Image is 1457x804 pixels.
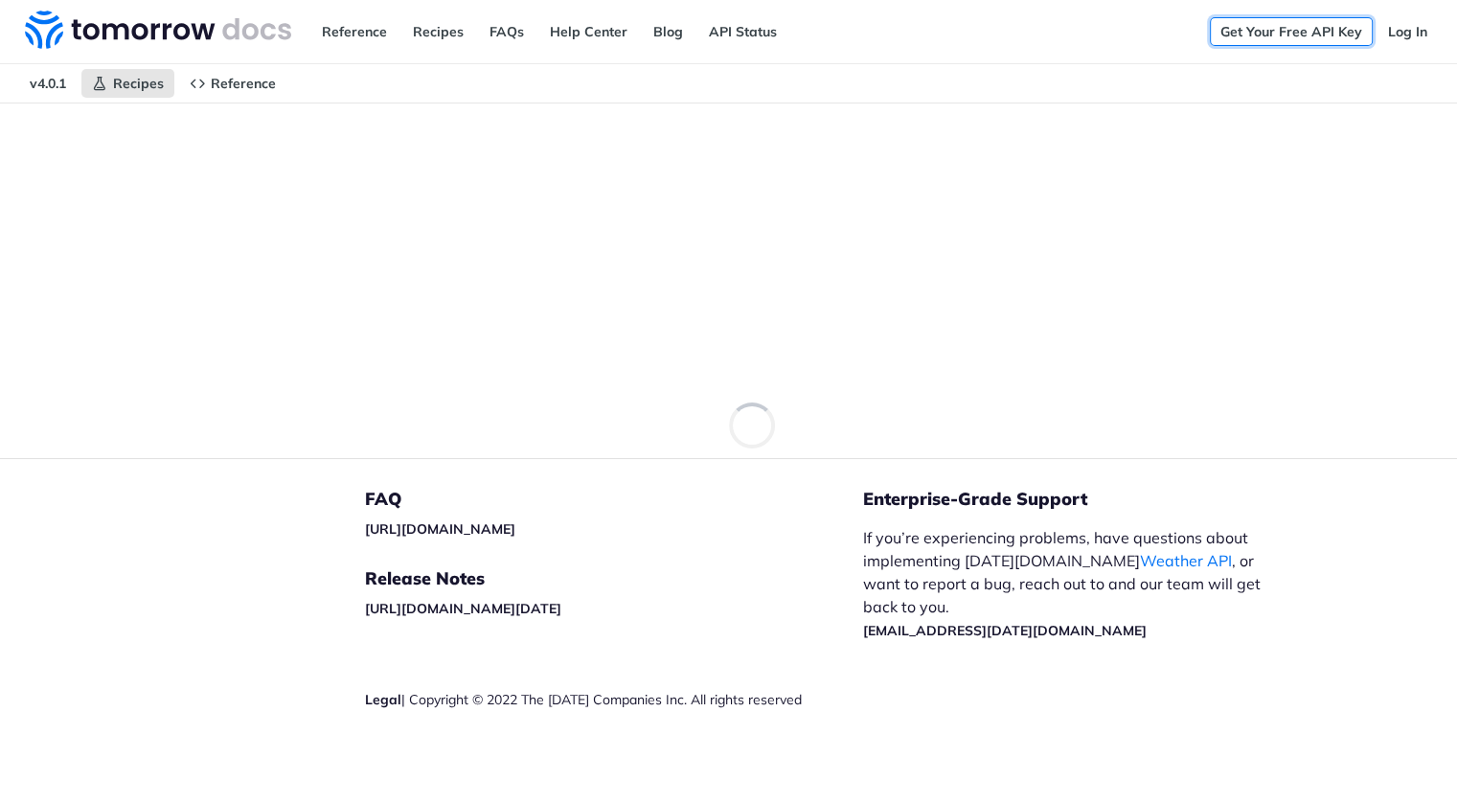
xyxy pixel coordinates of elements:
a: Recipes [402,17,474,46]
h5: FAQ [365,488,863,511]
a: [URL][DOMAIN_NAME][DATE] [365,600,561,617]
h5: Release Notes [365,567,863,590]
p: If you’re experiencing problems, have questions about implementing [DATE][DOMAIN_NAME] , or want ... [863,526,1281,641]
a: [EMAIL_ADDRESS][DATE][DOMAIN_NAME] [863,622,1147,639]
a: Weather API [1140,551,1232,570]
a: Reference [179,69,286,98]
a: Blog [643,17,694,46]
img: Tomorrow.io Weather API Docs [25,11,291,49]
div: | Copyright © 2022 The [DATE] Companies Inc. All rights reserved [365,690,863,709]
a: FAQs [479,17,535,46]
span: Recipes [113,75,164,92]
a: API Status [698,17,787,46]
a: Get Your Free API Key [1210,17,1373,46]
a: [URL][DOMAIN_NAME] [365,520,515,538]
span: Reference [211,75,276,92]
a: Legal [365,691,401,708]
h5: Enterprise-Grade Support [863,488,1311,511]
a: Help Center [539,17,638,46]
a: Log In [1377,17,1438,46]
span: v4.0.1 [19,69,77,98]
a: Recipes [81,69,174,98]
a: Reference [311,17,398,46]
